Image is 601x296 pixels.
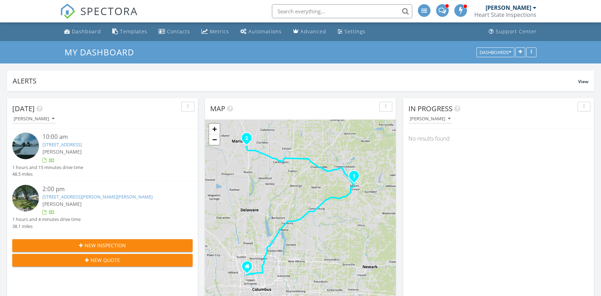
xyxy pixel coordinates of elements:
[167,28,190,35] div: Contacts
[60,9,138,24] a: SPECTORA
[474,11,536,18] div: Heart State Inspections
[245,136,248,141] i: 2
[577,272,594,289] iframe: Intercom live chat
[13,76,578,86] div: Alerts
[353,174,355,179] i: 1
[345,28,366,35] div: Settings
[85,242,126,249] span: New Inspection
[60,4,75,19] img: The Best Home Inspection Software - Spectora
[272,4,412,18] input: Search everything...
[248,28,282,35] div: Automations
[12,164,83,171] div: 1 hours and 15 minutes drive time
[408,104,453,113] span: In Progress
[335,25,368,38] a: Settings
[12,239,193,252] button: New Inspection
[238,25,285,38] a: Automations (Advanced)
[65,46,140,58] a: My Dashboard
[496,28,537,35] div: Support Center
[403,129,594,148] div: No results found
[61,25,104,38] a: Dashboard
[209,124,220,134] a: Zoom in
[120,28,147,35] div: Templates
[42,185,178,194] div: 2:00 pm
[42,148,82,155] span: [PERSON_NAME]
[42,194,153,200] a: [STREET_ADDRESS][PERSON_NAME][PERSON_NAME]
[12,185,193,230] a: 2:00 pm [STREET_ADDRESS][PERSON_NAME][PERSON_NAME] [PERSON_NAME] 1 hours and 4 minutes drive time...
[12,254,193,267] button: New Quote
[210,28,229,35] div: Metrics
[12,104,35,113] span: [DATE]
[354,176,358,180] div: 9 Rose Ave, Mount Vernon, OH 43050
[42,201,82,207] span: [PERSON_NAME]
[42,133,178,141] div: 10:00 am
[578,79,588,85] span: View
[12,216,81,223] div: 1 hours and 4 minutes drive time
[247,138,251,142] div: 1510 Lealand Dr, Marion, OH 43302
[476,47,514,57] button: Dashboards
[410,116,450,121] div: [PERSON_NAME]
[156,25,193,38] a: Contacts
[12,185,39,211] img: streetview
[209,134,220,145] a: Zoom out
[14,116,54,121] div: [PERSON_NAME]
[486,4,531,11] div: [PERSON_NAME]
[109,25,150,38] a: Templates
[247,266,251,270] div: 2540 Woodstock Rd, Columbus OH 43221
[72,28,101,35] div: Dashboard
[12,223,81,230] div: 38.1 miles
[199,25,232,38] a: Metrics
[91,256,120,264] span: New Quote
[12,171,83,177] div: 48.5 miles
[290,25,329,38] a: Advanced
[300,28,326,35] div: Advanced
[42,141,82,148] a: [STREET_ADDRESS]
[486,25,540,38] a: Support Center
[480,50,511,55] div: Dashboards
[80,4,138,18] span: SPECTORA
[12,133,193,177] a: 10:00 am [STREET_ADDRESS] [PERSON_NAME] 1 hours and 15 minutes drive time 48.5 miles
[408,114,452,124] button: [PERSON_NAME]
[12,133,39,159] img: streetview
[210,104,225,113] span: Map
[12,114,56,124] button: [PERSON_NAME]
